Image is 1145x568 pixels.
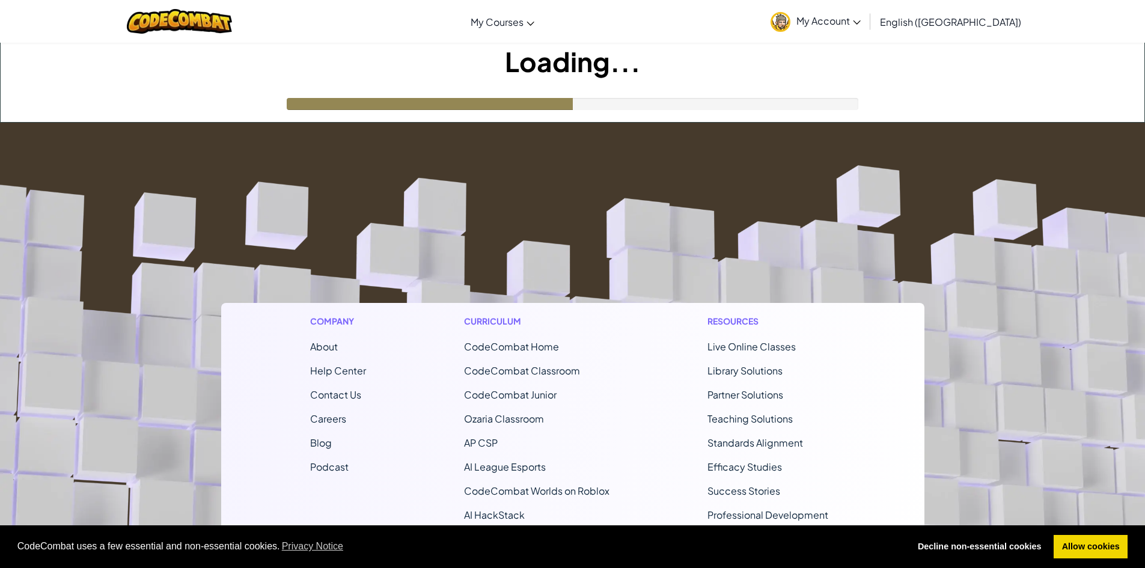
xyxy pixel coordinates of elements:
h1: Resources [707,315,835,328]
a: Live Online Classes [707,340,796,353]
span: English ([GEOGRAPHIC_DATA]) [880,16,1021,28]
a: Professional Development [707,508,828,521]
h1: Company [310,315,366,328]
a: Help Center [310,364,366,377]
a: Ozaria Classroom [464,412,544,425]
span: Contact Us [310,388,361,401]
h1: Loading... [1,43,1144,80]
a: AI HackStack [464,508,525,521]
a: Teaching Solutions [707,412,793,425]
a: Blog [310,436,332,449]
a: deny cookies [909,535,1049,559]
a: AP CSP [464,436,498,449]
span: CodeCombat uses a few essential and non-essential cookies. [17,537,900,555]
span: My Account [796,14,861,27]
a: CodeCombat Classroom [464,364,580,377]
a: learn more about cookies [280,537,346,555]
span: My Courses [471,16,524,28]
a: Standards Alignment [707,436,803,449]
a: CodeCombat Worlds on Roblox [464,484,609,497]
a: CodeCombat Junior [464,388,557,401]
a: allow cookies [1054,535,1128,559]
a: English ([GEOGRAPHIC_DATA]) [874,5,1027,38]
a: About [310,340,338,353]
h1: Curriculum [464,315,609,328]
a: Efficacy Studies [707,460,782,473]
a: My Account [765,2,867,40]
a: My Courses [465,5,540,38]
a: Partner Solutions [707,388,783,401]
img: CodeCombat logo [127,9,232,34]
a: AI League Esports [464,460,546,473]
img: avatar [771,12,790,32]
a: Careers [310,412,346,425]
a: Podcast [310,460,349,473]
a: Library Solutions [707,364,783,377]
a: Success Stories [707,484,780,497]
span: CodeCombat Home [464,340,559,353]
